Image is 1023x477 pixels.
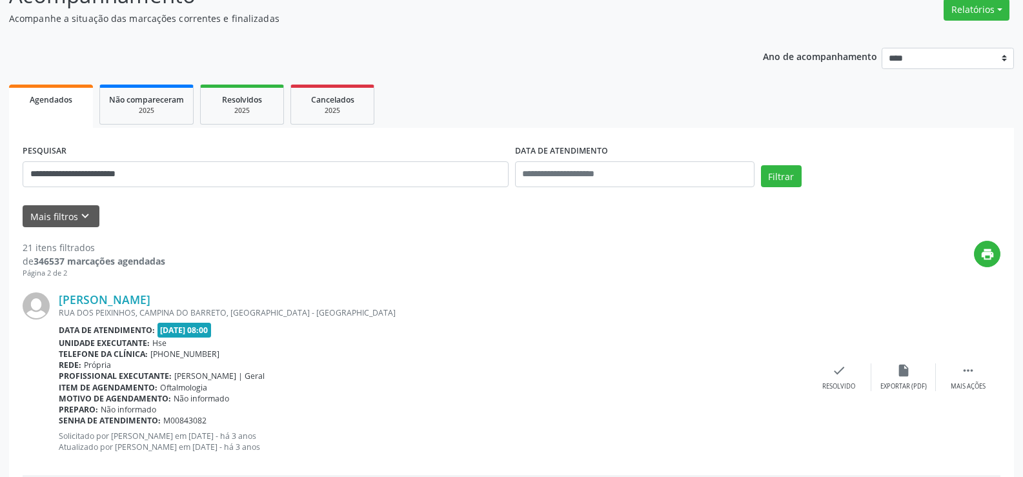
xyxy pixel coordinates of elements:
[822,382,855,391] div: Resolvido
[300,106,365,116] div: 2025
[59,292,150,307] a: [PERSON_NAME]
[980,247,995,261] i: print
[951,382,986,391] div: Mais ações
[78,209,92,223] i: keyboard_arrow_down
[974,241,1000,267] button: print
[163,415,207,426] span: M00843082
[896,363,911,378] i: insert_drive_file
[150,349,219,360] span: [PHONE_NUMBER]
[157,323,212,338] span: [DATE] 08:00
[23,241,165,254] div: 21 itens filtrados
[23,254,165,268] div: de
[34,255,165,267] strong: 346537 marcações agendadas
[832,363,846,378] i: check
[59,307,807,318] div: RUA DOS PEIXINHOS, CAMPINA DO BARRETO, [GEOGRAPHIC_DATA] - [GEOGRAPHIC_DATA]
[59,349,148,360] b: Telefone da clínica:
[101,404,156,415] span: Não informado
[174,393,229,404] span: Não informado
[23,141,66,161] label: PESQUISAR
[59,360,81,370] b: Rede:
[59,393,171,404] b: Motivo de agendamento:
[59,404,98,415] b: Preparo:
[59,415,161,426] b: Senha de atendimento:
[59,431,807,452] p: Solicitado por [PERSON_NAME] em [DATE] - há 3 anos Atualizado por [PERSON_NAME] em [DATE] - há 3 ...
[160,382,207,393] span: Oftalmologia
[59,338,150,349] b: Unidade executante:
[30,94,72,105] span: Agendados
[961,363,975,378] i: 
[84,360,111,370] span: Própria
[761,165,802,187] button: Filtrar
[222,94,262,105] span: Resolvidos
[23,292,50,320] img: img
[880,382,927,391] div: Exportar (PDF)
[210,106,274,116] div: 2025
[311,94,354,105] span: Cancelados
[23,268,165,279] div: Página 2 de 2
[59,370,172,381] b: Profissional executante:
[152,338,167,349] span: Hse
[109,106,184,116] div: 2025
[9,12,713,25] p: Acompanhe a situação das marcações correntes e finalizadas
[109,94,184,105] span: Não compareceram
[59,382,157,393] b: Item de agendamento:
[59,325,155,336] b: Data de atendimento:
[763,48,877,64] p: Ano de acompanhamento
[174,370,265,381] span: [PERSON_NAME] | Geral
[23,205,99,228] button: Mais filtroskeyboard_arrow_down
[515,141,608,161] label: DATA DE ATENDIMENTO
